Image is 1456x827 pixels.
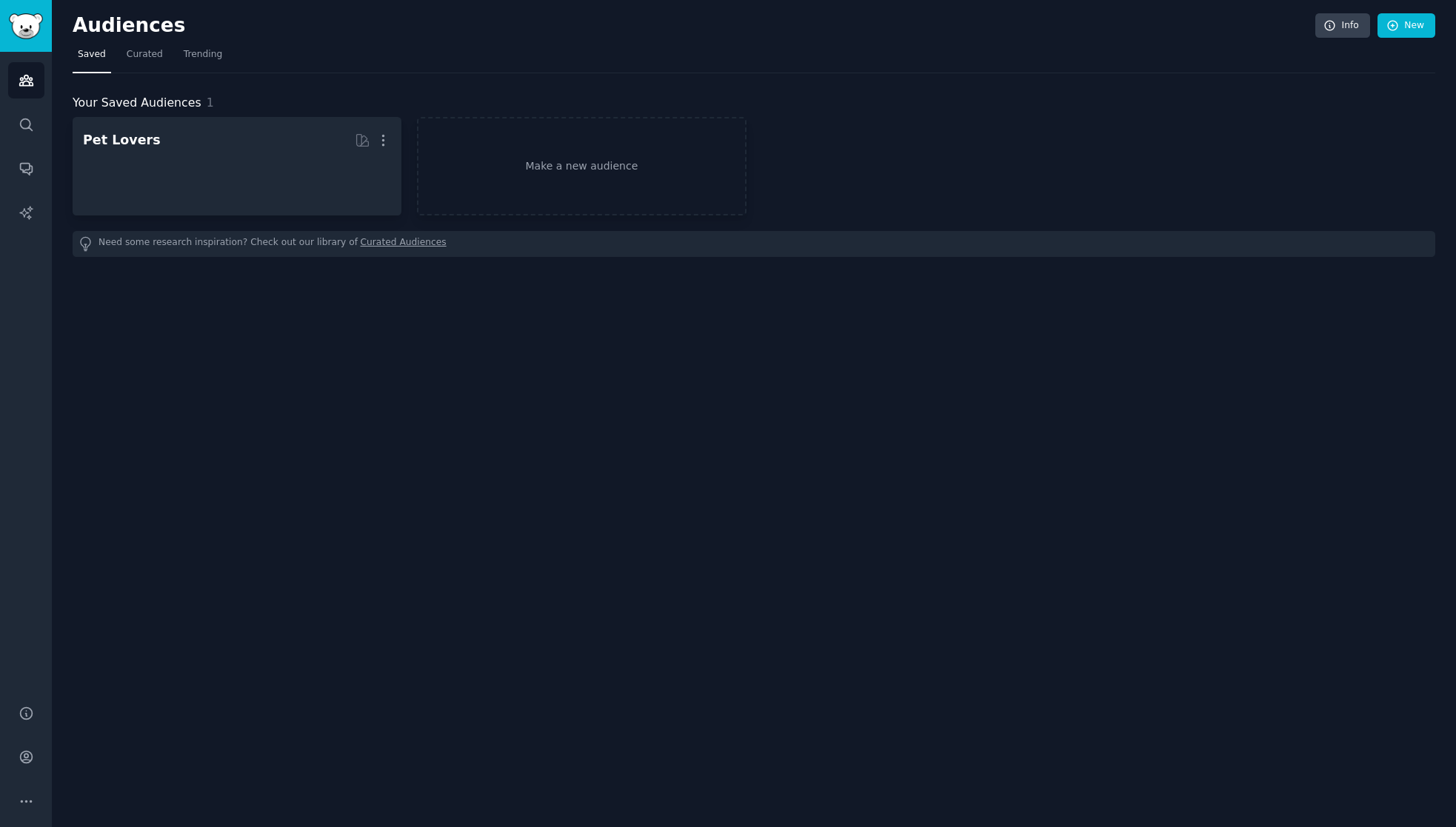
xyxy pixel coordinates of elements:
[184,48,222,61] span: Trending
[1315,13,1370,38] a: Info
[73,94,201,113] span: Your Saved Audiences
[83,131,161,150] div: Pet Lovers
[121,43,168,73] a: Curated
[1377,13,1435,38] a: New
[73,231,1435,257] div: Need some research inspiration? Check out our library of
[73,117,401,215] a: Pet Lovers
[178,43,227,73] a: Trending
[73,43,111,73] a: Saved
[9,13,43,39] img: GummySearch logo
[127,48,163,61] span: Curated
[361,236,447,252] a: Curated Audiences
[207,96,214,110] span: 1
[78,48,106,61] span: Saved
[73,14,1315,38] h2: Audiences
[417,117,746,215] a: Make a new audience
